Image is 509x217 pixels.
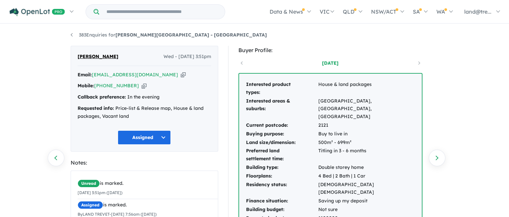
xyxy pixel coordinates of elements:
[318,138,415,147] td: 500m² - 699m²
[246,197,318,205] td: Finance situation:
[78,105,211,120] div: Price-list & Release map, House & land packages, Vacant land
[78,201,219,209] div: is marked.
[78,190,122,195] small: [DATE] 3:51pm ([DATE])
[71,31,439,39] nav: breadcrumb
[246,97,318,121] td: Interested areas & suburbs:
[246,205,318,214] td: Building budget:
[163,53,211,61] span: Wed - [DATE] 3:51pm
[115,32,267,38] strong: [PERSON_NAME][GEOGRAPHIC_DATA] - [GEOGRAPHIC_DATA]
[78,105,114,111] strong: Requested info:
[318,121,415,130] td: 2121
[238,46,422,55] div: Buyer Profile:
[78,93,211,101] div: In the evening
[246,147,318,163] td: Preferred land settlement time:
[246,138,318,147] td: Land size/dimension:
[78,83,94,89] strong: Mobile:
[10,8,65,16] img: Openlot PRO Logo White
[118,130,171,145] button: Assigned
[100,5,223,19] input: Try estate name, suburb, builder or developer
[71,158,218,167] div: Notes:
[302,60,358,66] a: [DATE]
[246,181,318,197] td: Residency status:
[318,147,415,163] td: Titling in 3 - 6 months
[318,197,415,205] td: Saving up my deposit
[92,72,178,78] a: [EMAIL_ADDRESS][DOMAIN_NAME]
[464,8,491,15] span: land@tre...
[318,181,415,197] td: [DEMOGRAPHIC_DATA] [DEMOGRAPHIC_DATA]
[78,180,100,187] span: Unread
[78,180,219,187] div: is marked.
[318,163,415,172] td: Double storey home
[181,71,186,78] button: Copy
[318,80,415,97] td: House & land packages
[78,201,103,209] span: Assigned
[318,97,415,121] td: [GEOGRAPHIC_DATA], [GEOGRAPHIC_DATA],[GEOGRAPHIC_DATA]
[142,82,147,89] button: Copy
[78,72,92,78] strong: Email:
[318,205,415,214] td: Not sure
[71,32,267,38] a: 383Enquiries for[PERSON_NAME][GEOGRAPHIC_DATA] - [GEOGRAPHIC_DATA]
[318,172,415,181] td: 4 Bed | 2 Bath | 1 Car
[246,80,318,97] td: Interested product types:
[318,130,415,138] td: Buy to live in
[78,53,118,61] span: [PERSON_NAME]
[246,121,318,130] td: Current postcode:
[246,172,318,181] td: Floorplans:
[246,130,318,138] td: Buying purpose:
[78,212,157,217] small: By LAND TREVET - [DATE] 7:56am ([DATE])
[246,163,318,172] td: Building type:
[78,94,126,100] strong: Callback preference:
[94,83,139,89] a: [PHONE_NUMBER]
